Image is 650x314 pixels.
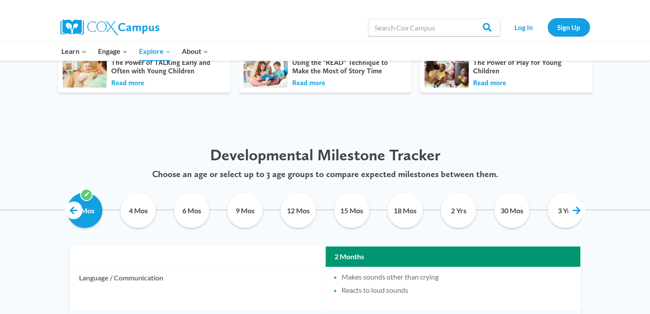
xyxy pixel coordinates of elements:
button: Child menu of About [176,42,214,61]
div: Using the "READ" Technique to Make the Most of Story Time [292,58,402,75]
button: Child menu of Explore [133,42,177,61]
input: Search Cox Campus [368,19,500,36]
p: Choose an age or select up to 3 age groups to compare expected milestones between them. [58,169,592,179]
a: Log In [505,18,543,36]
span: Developmental Milestone Tracker [210,145,440,164]
button: Child menu of Learn [56,42,93,61]
div: The Power of Play for Young Children [473,58,583,75]
button: Read more [111,78,144,88]
a: Sign Up [548,18,590,36]
div: The Power of TALKing Early and Often with Young Children [111,58,222,75]
nav: Primary Navigation [56,42,214,61]
th: 2 Months [326,246,580,267]
a: Play The Power of Play for Young Children Read more [420,47,592,92]
td: Language / Communication [70,268,325,310]
img: 0010-Lyra-11-scaled-1.jpg [423,51,470,88]
img: Cox Campus [60,19,159,35]
button: Read more [473,78,506,88]
nav: Secondary Navigation [505,18,590,36]
button: Child menu of Engage [92,42,133,61]
button: Read more [292,78,325,88]
a: Talk The Power of TALKing Early and Often with Young Children Read more [58,47,230,92]
img: iStock_53702022_LARGE.jpg [61,51,108,88]
a: Read Using the "READ" Technique to Make the Most of Story Time Read more [239,47,411,92]
li: Reacts to loud sounds [342,285,571,295]
li: Makes sounds other than crying [342,272,571,282]
img: mom-reading-with-children.jpg [242,51,289,88]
